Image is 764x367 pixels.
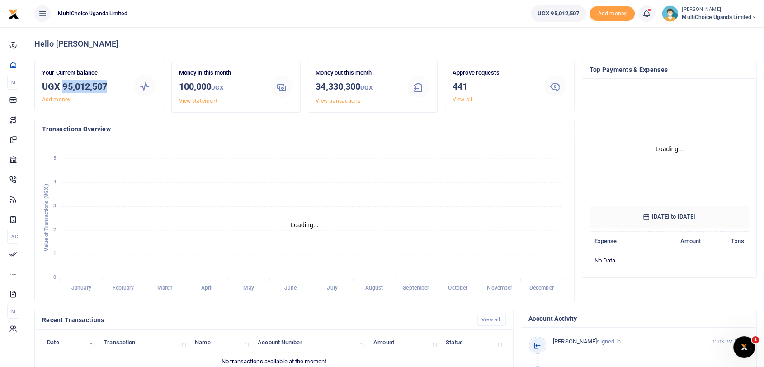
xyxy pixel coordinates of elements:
[538,9,579,18] span: UGX 95,012,507
[453,68,536,78] p: Approve requests
[527,5,590,22] li: Wallet ballance
[706,232,749,251] th: Txns
[53,179,56,185] tspan: 4
[553,337,700,347] p: signed-in
[590,232,650,251] th: Expense
[42,80,126,93] h3: UGX 95,012,507
[487,285,513,291] tspan: November
[316,68,399,78] p: Money out this month
[316,80,399,95] h3: 34,330,300
[243,285,254,291] tspan: May
[201,285,213,291] tspan: April
[7,304,19,319] li: M
[179,98,217,104] a: View statement
[253,333,368,352] th: Account Number: activate to sort column ascending
[682,6,757,14] small: [PERSON_NAME]
[360,84,372,91] small: UGX
[99,333,190,352] th: Transaction: activate to sort column ascending
[733,336,755,358] iframe: Intercom live chat
[590,10,635,16] a: Add money
[477,314,506,326] a: View all
[441,333,506,352] th: Status: activate to sort column ascending
[290,221,319,229] text: Loading...
[590,6,635,21] span: Add money
[157,285,173,291] tspan: March
[53,227,56,233] tspan: 2
[553,338,597,345] span: [PERSON_NAME]
[53,274,56,280] tspan: 0
[53,155,56,161] tspan: 5
[529,285,554,291] tspan: December
[113,285,134,291] tspan: February
[42,124,567,134] h4: Transactions Overview
[179,80,263,95] h3: 100,000
[528,314,749,324] h4: Account Activity
[403,285,429,291] tspan: September
[42,333,99,352] th: Date: activate to sort column descending
[7,75,19,90] li: M
[53,203,56,209] tspan: 3
[453,80,536,93] h3: 441
[42,315,470,325] h4: Recent Transactions
[327,285,337,291] tspan: July
[8,10,19,17] a: logo-small logo-large logo-large
[71,285,91,291] tspan: January
[662,5,757,22] a: profile-user [PERSON_NAME] MultiChoice Uganda Limited
[316,98,360,104] a: View transactions
[368,333,441,352] th: Amount: activate to sort column ascending
[590,206,750,228] h6: [DATE] to [DATE]
[43,184,49,251] text: Value of Transactions (UGX )
[42,96,71,103] a: Add money
[284,285,297,291] tspan: June
[662,5,678,22] img: profile-user
[649,232,706,251] th: Amount
[54,10,131,18] span: MultiChoice Uganda Limited
[7,229,19,244] li: Ac
[179,68,263,78] p: Money in this month
[8,9,19,19] img: logo-small
[365,285,383,291] tspan: August
[590,65,750,75] h4: Top Payments & Expenses
[752,336,759,343] span: 1
[531,5,586,22] a: UGX 95,012,507
[190,333,253,352] th: Name: activate to sort column ascending
[590,6,635,21] li: Toup your wallet
[53,251,56,257] tspan: 1
[655,145,684,153] text: Loading...
[34,39,757,49] h4: Hello [PERSON_NAME]
[711,338,749,346] small: 01:03 PM [DATE]
[682,13,757,21] span: MultiChoice Uganda Limited
[42,68,126,78] p: Your Current balance
[211,84,223,91] small: UGX
[453,96,472,103] a: View all
[448,285,468,291] tspan: October
[590,251,750,270] td: No data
